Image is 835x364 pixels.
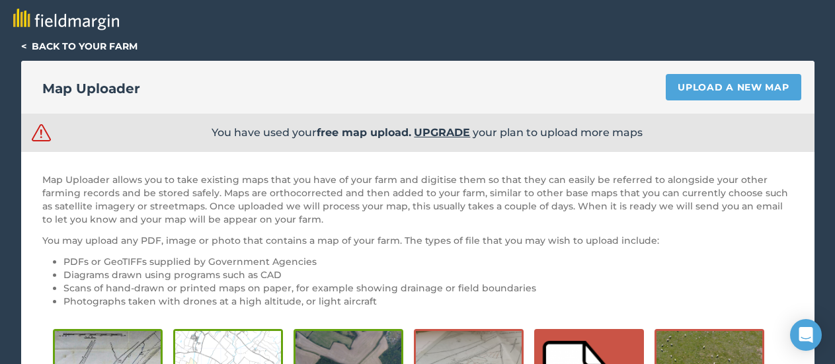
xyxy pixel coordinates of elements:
[666,74,801,100] a: Upload a new map
[42,173,793,226] p: Map Uploader allows you to take existing maps that you have of your farm and digitise them so tha...
[317,126,411,139] strong: free map upload.
[42,234,793,247] p: You may upload any PDF, image or photo that contains a map of your farm. The types of file that y...
[790,319,822,351] div: Open Intercom Messenger
[32,124,52,141] img: Red warning triangle with exclamation mark inside
[42,79,140,98] h2: Map Uploader
[21,40,138,52] a: < Back to your farm
[13,9,119,30] img: fieldmargin logo
[51,125,803,141] span: You have used your your plan to upload more maps
[63,295,793,308] li: Photographs taken with drones at a high altitude, or light aircraft
[414,126,470,139] a: UPGRADE
[63,255,793,268] li: PDFs or GeoTIFFs supplied by Government Agencies
[63,281,793,295] li: Scans of hand-drawn or printed maps on paper, for example showing drainage or field boundaries
[63,268,793,281] li: Diagrams drawn using programs such as CAD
